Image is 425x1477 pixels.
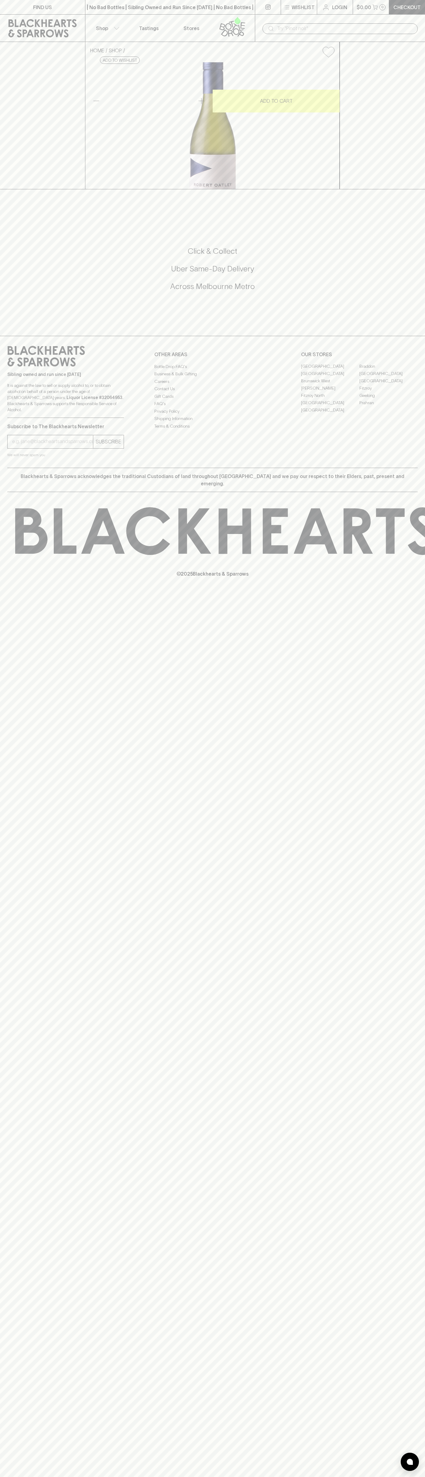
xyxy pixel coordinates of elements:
p: Sibling owned and run since [DATE] [7,371,124,377]
img: 37546.png [85,62,339,189]
p: Tastings [139,25,159,32]
p: Wishlist [292,4,315,11]
a: Fitzroy North [301,392,359,399]
a: Prahran [359,399,418,407]
input: Try "Pinot noir" [277,24,413,33]
div: Call to action block [7,222,418,324]
a: Geelong [359,392,418,399]
p: Subscribe to The Blackhearts Newsletter [7,423,124,430]
input: e.g. jane@blackheartsandsparrows.com.au [12,437,93,446]
p: 0 [381,5,384,9]
button: Add to wishlist [320,44,337,60]
strong: Liquor License #32064953 [67,395,122,400]
a: Fitzroy [359,385,418,392]
button: SUBSCRIBE [93,435,124,448]
p: We will never spam you [7,452,124,458]
p: Login [332,4,347,11]
a: Stores [170,15,213,42]
a: Shipping Information [154,415,271,422]
a: [GEOGRAPHIC_DATA] [301,407,359,414]
a: [PERSON_NAME] [301,385,359,392]
a: Braddon [359,363,418,370]
h5: Uber Same-Day Delivery [7,264,418,274]
p: FIND US [33,4,52,11]
p: It is against the law to sell or supply alcohol to, or to obtain alcohol on behalf of a person un... [7,382,124,413]
a: Privacy Policy [154,408,271,415]
a: Contact Us [154,385,271,393]
p: Shop [96,25,108,32]
a: [GEOGRAPHIC_DATA] [359,370,418,377]
p: ADD TO CART [260,97,293,105]
h5: Click & Collect [7,246,418,256]
a: Careers [154,378,271,385]
a: [GEOGRAPHIC_DATA] [301,363,359,370]
p: SUBSCRIBE [96,438,121,445]
a: Terms & Conditions [154,422,271,430]
button: ADD TO CART [213,90,340,112]
a: SHOP [109,48,122,53]
a: Tastings [128,15,170,42]
p: Blackhearts & Sparrows acknowledges the traditional Custodians of land throughout [GEOGRAPHIC_DAT... [12,473,413,487]
a: HOME [90,48,104,53]
a: Business & Bulk Gifting [154,370,271,378]
button: Add to wishlist [100,57,140,64]
p: Stores [183,25,199,32]
p: Checkout [393,4,421,11]
img: bubble-icon [407,1459,413,1465]
h5: Across Melbourne Metro [7,281,418,291]
a: FAQ's [154,400,271,408]
a: Bottle Drop FAQ's [154,363,271,370]
p: OUR STORES [301,351,418,358]
a: Brunswick West [301,377,359,385]
p: OTHER AREAS [154,351,271,358]
a: [GEOGRAPHIC_DATA] [301,370,359,377]
p: $0.00 [357,4,371,11]
a: [GEOGRAPHIC_DATA] [359,377,418,385]
a: Gift Cards [154,393,271,400]
button: Shop [85,15,128,42]
a: [GEOGRAPHIC_DATA] [301,399,359,407]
